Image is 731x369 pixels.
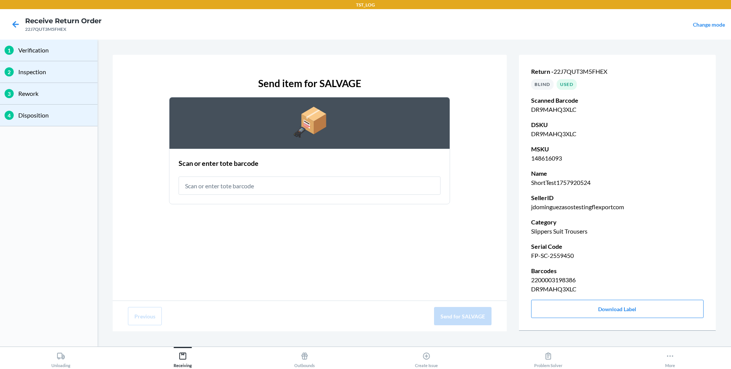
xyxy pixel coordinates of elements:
[415,349,438,368] div: Create Issue
[609,347,731,368] button: More
[531,275,704,285] p: 2200003198386
[531,227,704,236] p: Slippers Suit Trousers
[51,349,70,368] div: Unloading
[557,79,577,90] div: Used
[531,169,704,178] p: Name
[554,68,607,75] span: 22J7QUT3M5FHEX
[531,129,704,138] p: DR9MAHQ3XLC
[531,67,704,76] p: Return -
[122,347,244,368] button: Receiving
[531,96,704,105] p: Scanned Barcode
[179,177,441,195] input: Scan or enter tote barcode
[693,21,725,28] a: Change mode
[5,46,14,55] div: 1
[128,307,162,325] button: Previous
[487,347,609,368] button: Problem Solver
[5,67,14,76] div: 2
[5,111,14,120] div: 4
[179,158,259,168] h2: Scan or enter tote barcode
[531,242,704,251] p: Serial Code
[665,349,675,368] div: More
[174,349,192,368] div: Receiving
[531,145,704,154] p: MSKU
[434,307,492,325] button: Send for SALVAGE
[5,89,14,98] div: 3
[18,111,93,120] p: Disposition
[531,120,704,129] p: DSKU
[258,76,361,91] h3: Send item for SALVAGE
[25,26,102,33] div: 22J7QUT3M5FHEX
[18,67,93,76] p: Inspection
[531,251,704,260] p: FP-SC-2559450
[531,79,554,90] div: BLIND
[531,154,704,163] p: 148616093
[531,178,704,187] p: ShortTest1757920524
[25,16,102,26] h4: Receive Return Order
[365,347,487,368] button: Create Issue
[531,202,704,212] p: jdominguezasostestingflexportcom
[531,300,704,318] button: Download Label
[244,347,365,368] button: Outbounds
[534,349,562,368] div: Problem Solver
[294,349,315,368] div: Outbounds
[531,285,704,294] p: DR9MAHQ3XLC
[531,218,704,227] p: Category
[531,105,704,114] p: DR9MAHQ3XLC
[18,46,93,55] p: Verification
[531,266,704,275] p: Barcodes
[18,89,93,98] p: Rework
[356,2,375,8] p: TST_LOG
[531,193,704,202] p: SellerID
